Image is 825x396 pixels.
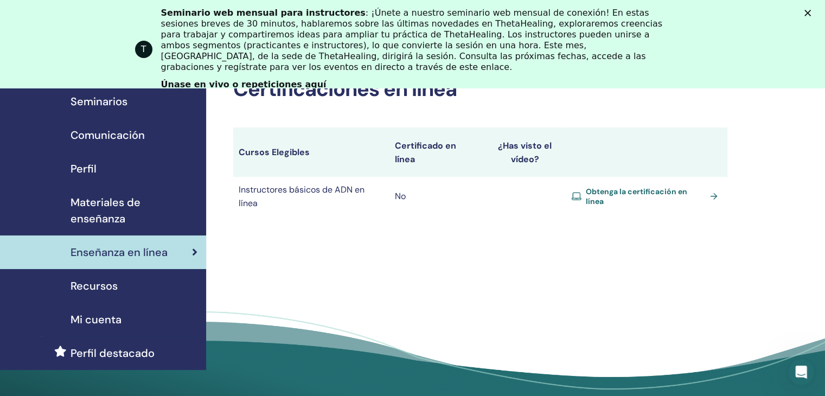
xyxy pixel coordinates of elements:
font: Comunicación [71,128,145,142]
font: Enseñanza en línea [71,245,168,259]
font: Perfil [71,162,97,176]
font: : ¡Únete a nuestro seminario web mensual de conexión! En estas sesiones breves de 30 minutos, hab... [161,8,662,72]
font: Certificaciones en línea [233,75,457,103]
font: No [395,190,406,202]
font: Certificado en línea [395,140,456,165]
font: Seminario web mensual para instructores [161,8,366,18]
font: ¿Has visto el vídeo? [498,140,552,165]
a: Obtenga la certificación en línea [572,187,722,206]
div: Imagen de perfil para ThetaHealing [135,41,152,58]
font: Seminarios [71,94,127,108]
font: T [141,44,146,54]
font: Recursos [71,279,118,293]
font: Cursos Elegibles [239,146,310,158]
font: Obtenga la certificación en línea [586,187,687,206]
a: Únase en vivo o repeticiones aquí [161,79,327,91]
font: Únase en vivo o repeticiones aquí [161,79,327,90]
font: Materiales de enseñanza [71,195,140,226]
iframe: Chat en vivo de Intercom [788,359,814,385]
font: Mi cuenta [71,312,121,327]
font: Instructores básicos de ADN en línea [239,184,364,209]
font: Perfil destacado [71,346,155,360]
div: Cerrar [804,10,815,16]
